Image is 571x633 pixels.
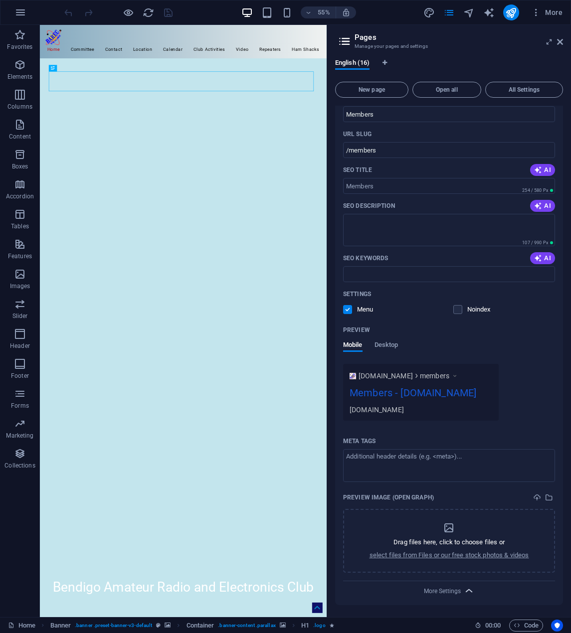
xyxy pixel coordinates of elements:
[343,341,398,360] div: Preview
[530,164,555,176] button: AI
[6,432,33,440] p: Marketing
[280,623,286,628] i: This element contains a background
[350,373,356,379] img: Logo_BAREC_Small-gy72XzJTk7JJUqTQhjOIjw-9kDax4PPYpBqPp12jhodXA.png
[343,214,555,246] textarea: The text in search results and social media
[534,254,551,262] span: AI
[443,6,455,18] button: pages
[335,82,408,98] button: New page
[443,585,455,597] button: More Settings
[75,620,152,632] span: . banner .preset-banner-v3-default
[313,620,325,632] span: . logo
[301,6,336,18] button: 55%
[343,326,370,334] p: Preview of your page in search results
[551,620,563,632] button: Usercentrics
[375,339,398,353] span: Desktop
[530,200,555,212] button: AI
[522,240,548,245] span: 107 / 990 Px
[343,202,395,210] p: SEO Description
[8,252,32,260] p: Features
[424,588,461,595] span: More Settings
[7,103,32,111] p: Columns
[343,449,555,481] textarea: Meta tags
[350,385,492,405] div: Members - [DOMAIN_NAME]
[534,166,551,174] span: AI
[534,202,551,210] span: AI
[10,342,30,350] p: Header
[7,73,33,81] p: Elements
[50,620,334,632] nav: breadcrumb
[355,42,543,51] h3: Manage your pages and settings
[343,202,395,210] label: The text in search results and social media
[527,4,567,20] button: More
[156,623,161,628] i: This element is a customizable preset
[393,538,505,547] p: Drag files here, click to choose files or
[343,339,363,353] span: Mobile
[165,623,171,628] i: This element contains a background
[514,620,539,632] span: Code
[475,620,501,632] h6: Session time
[12,312,28,320] p: Slider
[343,142,555,158] input: Last part of the URL for this page
[485,82,563,98] button: All Settings
[342,8,351,17] i: On resize automatically adjust zoom level to fit chosen device.
[343,166,372,174] label: The page title in search results and browser tabs
[530,252,555,264] button: AI
[340,87,404,93] span: New page
[423,6,435,18] button: design
[40,25,327,617] iframe: To enrich screen reader interactions, please activate Accessibility in Grammarly extension settings
[492,622,494,629] span: :
[50,620,71,632] span: Click to select. Double-click to edit
[545,493,553,501] i: Select from the file manager or choose stock photos
[343,493,434,501] p: This image will be shown when the website is shared on social networks
[522,188,548,193] span: 254 / 580 Px
[463,7,475,18] i: Navigator
[483,6,495,18] button: text_generator
[412,82,481,98] button: Open all
[11,402,29,410] p: Forms
[355,33,563,42] h2: Pages
[350,404,492,415] div: [DOMAIN_NAME]
[520,187,555,194] span: Calculated pixel length in search results
[4,462,35,470] p: Collections
[370,522,529,560] div: dropzone
[343,130,372,138] p: URL SLUG
[485,620,501,632] span: 00 00
[343,290,371,298] p: Settings
[6,192,34,200] p: Accordion
[10,282,30,290] p: Images
[463,6,475,18] button: navigator
[335,59,563,78] div: Language Tabs
[218,620,275,632] span: . banner-content .parallax
[443,7,455,18] i: Pages (Ctrl+Alt+S)
[417,87,477,93] span: Open all
[370,551,529,560] p: select files from Files or our free stock photos & videos
[520,239,555,246] span: Calculated pixel length in search results
[343,166,372,174] p: SEO Title
[11,372,29,380] p: Footer
[531,7,563,17] span: More
[503,4,519,20] button: publish
[335,57,370,71] span: English (16)
[301,620,309,632] span: Click to select. Double-click to edit
[9,133,31,141] p: Content
[343,254,388,262] p: SEO Keywords
[343,130,372,138] label: Last part of the URL for this page
[343,437,376,445] p: Enter HTML code here that will be placed inside the <head> tags of your website. Please note that...
[509,620,543,632] button: Code
[330,623,334,628] i: Element contains an animation
[316,6,332,18] h6: 55%
[357,305,389,314] p: Define if you want this page to be shown in auto-generated navigation.
[490,87,559,93] span: All Settings
[467,305,500,314] p: Instruct search engines to exclude this page from search results.
[343,178,555,194] input: The page title in search results and browser tabs
[7,43,32,51] p: Favorites
[531,491,543,503] button: upload
[11,222,29,230] p: Tables
[12,162,28,170] p: Boxes
[8,620,35,632] a: Click to cancel selection. Double-click to open Pages
[533,493,541,501] i: Upload file
[359,371,413,381] span: [DOMAIN_NAME]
